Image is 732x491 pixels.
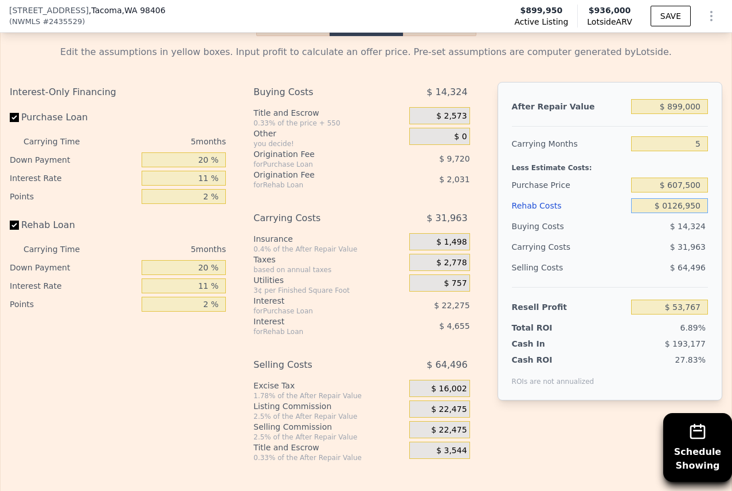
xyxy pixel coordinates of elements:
[253,180,381,190] div: for Rehab Loan
[675,355,706,364] span: 27.83%
[253,265,405,274] div: based on annual taxes
[426,208,467,229] span: $ 31,963
[431,384,467,394] span: $ 16,002
[12,16,40,28] span: NWMLS
[253,169,381,180] div: Origination Fee
[102,240,226,258] div: 5 months
[700,5,723,28] button: Show Options
[253,128,405,139] div: Other
[439,321,469,331] span: $ 4,655
[512,133,627,154] div: Carrying Months
[10,295,137,313] div: Points
[253,355,381,375] div: Selling Costs
[24,132,97,151] div: Carrying Time
[512,154,708,175] div: Less Estimate Costs:
[253,107,405,119] div: Title and Escrow
[253,254,405,265] div: Taxes
[253,327,381,336] div: for Rehab Loan
[512,175,627,195] div: Purchase Price
[253,82,381,103] div: Buying Costs
[253,400,405,412] div: Listing Commission
[514,16,568,28] span: Active Listing
[253,316,381,327] div: Interest
[512,237,584,257] div: Carrying Costs
[253,433,405,442] div: 2.5% of the After Repair Value
[426,82,467,103] span: $ 14,324
[253,119,405,128] div: 0.33% of the price + 550
[454,132,467,142] span: $ 0
[253,160,381,169] div: for Purchase Loan
[10,151,137,169] div: Down Payment
[253,245,405,254] div: 0.4% of the After Repair Value
[431,425,467,435] span: $ 22,475
[253,233,405,245] div: Insurance
[10,169,137,187] div: Interest Rate
[253,421,405,433] div: Selling Commission
[10,215,137,235] label: Rehab Loan
[663,413,732,482] button: ScheduleShowing
[122,6,166,15] span: , WA 98406
[10,113,19,122] input: Purchase Loan
[431,404,467,415] span: $ 22,475
[512,216,627,237] div: Buying Costs
[436,237,467,248] span: $ 1,498
[102,132,226,151] div: 5 months
[520,5,563,16] span: $899,950
[253,442,405,453] div: Title and Escrow
[10,258,137,277] div: Down Payment
[512,257,627,278] div: Selling Costs
[253,307,381,316] div: for Purchase Loan
[512,366,594,386] div: ROIs are not annualized
[589,6,631,15] span: $936,000
[670,242,706,252] span: $ 31,963
[439,175,469,184] span: $ 2,031
[426,355,467,375] span: $ 64,496
[10,82,226,103] div: Interest-Only Financing
[512,195,627,216] div: Rehab Costs
[436,258,467,268] span: $ 2,778
[651,6,691,26] button: SAVE
[512,96,627,117] div: After Repair Value
[253,295,381,307] div: Interest
[10,45,722,59] div: Edit the assumptions in yellow boxes. Input profit to calculate an offer price. Pre-set assumptio...
[512,354,594,366] div: Cash ROI
[42,16,82,28] span: # 2435529
[253,453,405,462] div: 0.33% of the After Repair Value
[444,278,467,289] span: $ 757
[24,240,97,258] div: Carrying Time
[253,148,381,160] div: Origination Fee
[512,338,584,349] div: Cash In
[253,380,405,391] div: Excise Tax
[10,107,137,128] label: Purchase Loan
[253,391,405,400] div: 1.78% of the After Repair Value
[670,263,706,272] span: $ 64,496
[439,154,469,163] span: $ 9,720
[10,187,137,206] div: Points
[253,412,405,421] div: 2.5% of the After Repair Value
[434,301,469,310] span: $ 22,275
[253,208,381,229] div: Carrying Costs
[587,16,632,28] span: Lotside ARV
[253,274,405,286] div: Utilities
[670,222,706,231] span: $ 14,324
[512,297,627,317] div: Resell Profit
[512,322,584,333] div: Total ROI
[10,221,19,230] input: Rehab Loan
[253,139,405,148] div: you decide!
[9,5,89,16] span: [STREET_ADDRESS]
[436,111,467,121] span: $ 2,573
[89,5,166,16] span: , Tacoma
[253,286,405,295] div: 3¢ per Finished Square Foot
[680,323,706,332] span: 6.89%
[9,16,85,28] div: ( )
[10,277,137,295] div: Interest Rate
[665,339,706,348] span: $ 193,177
[436,446,467,456] span: $ 3,544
